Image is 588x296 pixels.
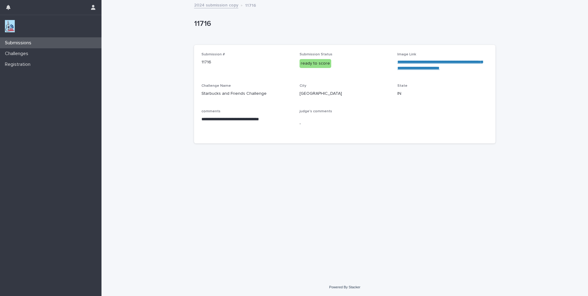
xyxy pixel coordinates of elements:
[201,59,292,66] p: 11716
[397,90,488,97] p: IN
[300,53,332,56] span: Submission Status
[300,121,390,127] p: -
[300,84,306,88] span: City
[201,90,292,97] p: Starbucks and Friends Challenge
[2,40,36,46] p: Submissions
[2,62,35,67] p: Registration
[194,1,238,8] a: 2024 submission copy
[245,2,256,8] p: 11716
[300,110,332,113] span: judge's comments
[201,53,225,56] span: Submission #
[300,59,331,68] div: ready to score
[194,19,493,28] p: 11716
[201,110,220,113] span: comments
[2,51,33,57] p: Challenges
[397,84,407,88] span: State
[397,53,416,56] span: Image Link
[201,84,231,88] span: Challenge Name
[5,20,15,32] img: jxsLJbdS1eYBI7rVAS4p
[300,90,390,97] p: [GEOGRAPHIC_DATA]
[329,285,360,289] a: Powered By Stacker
